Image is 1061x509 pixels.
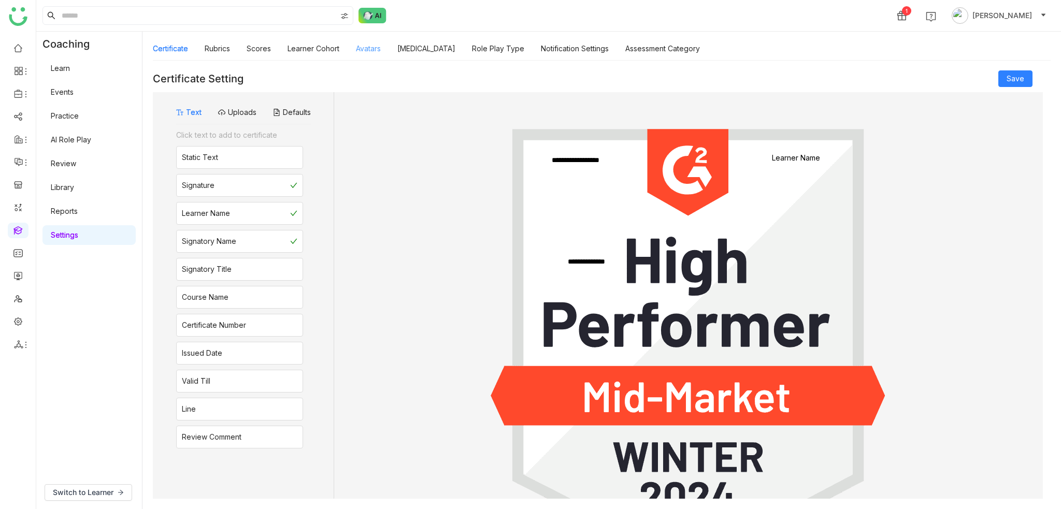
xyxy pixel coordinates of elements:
[926,11,936,22] img: help.svg
[356,44,381,53] a: Avatars
[51,207,78,215] a: Reports
[1007,73,1024,84] span: Save
[205,44,230,53] a: Rubrics
[182,152,218,163] div: Static Text
[153,44,188,53] a: Certificate
[625,44,700,53] a: Assessment Category
[51,88,74,96] a: Events
[359,8,386,23] img: ask-buddy-normal.svg
[247,44,271,53] a: Scores
[745,153,846,162] gtmb-token-detail: Learner Name
[182,403,196,415] div: Line
[182,264,232,275] div: Signatory Title
[51,159,76,168] a: Review
[182,347,222,359] div: Issued Date
[182,375,210,387] div: Valid Till
[998,70,1033,87] button: Save
[182,180,214,191] div: Signature
[340,12,349,20] img: search-type.svg
[182,431,241,443] div: Review Comment
[952,7,968,24] img: avatar
[176,107,202,118] button: Text
[153,72,243,85] div: Certificate Setting
[45,484,132,501] button: Switch to Learner
[397,44,455,53] a: [MEDICAL_DATA]
[51,111,79,120] a: Practice
[36,32,105,56] div: Coaching
[182,236,236,247] div: Signatory Name
[472,44,524,53] a: Role Play Type
[273,107,311,118] button: Defaults
[53,487,113,498] span: Switch to Learner
[541,44,609,53] a: Notification Settings
[288,44,339,53] a: Learner Cohort
[950,7,1049,24] button: [PERSON_NAME]
[9,7,27,26] img: logo
[182,292,228,303] div: Course Name
[51,230,78,239] a: Settings
[972,10,1032,21] span: [PERSON_NAME]
[176,129,303,141] div: Click text to add to certificate
[182,208,230,219] div: Learner Name
[218,107,256,118] button: Uploads
[51,135,91,144] a: AI Role Play
[51,183,74,192] a: Library
[902,6,911,16] div: 1
[182,319,246,331] div: Certificate Number
[51,64,70,72] a: Learn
